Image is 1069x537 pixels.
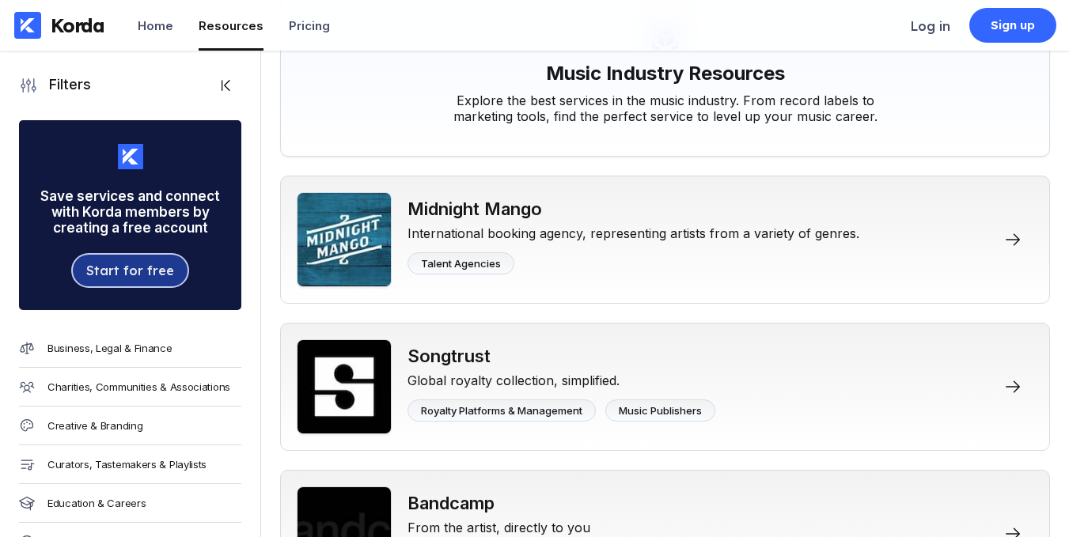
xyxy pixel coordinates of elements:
div: Creative & Branding [47,419,142,432]
a: Education & Careers [19,484,241,523]
div: Pricing [289,18,330,33]
div: Business, Legal & Finance [47,342,172,354]
div: Explore the best services in the music industry. From record labels to marketing tools, find the ... [428,93,903,124]
div: Filters [38,76,91,95]
div: Music Publishers [619,404,702,417]
h1: Music Industry Resources [546,54,785,93]
button: Start for free [73,255,187,286]
div: Log in [911,18,950,34]
div: From the artist, directly to you [408,513,639,535]
a: Midnight MangoMidnight MangoInternational booking agency, representing artists from a variety of ... [280,176,1050,304]
div: Education & Careers [47,497,146,509]
div: Korda [51,13,104,37]
div: Midnight Mango [408,199,859,219]
div: Talent Agencies [421,257,501,270]
div: Resources [199,18,263,33]
div: Charities, Communities & Associations [47,380,230,393]
div: Global royalty collection, simplified. [408,366,715,388]
a: Business, Legal & Finance [19,329,241,368]
a: SongtrustSongtrustGlobal royalty collection, simplified.Royalty Platforms & ManagementMusic Publi... [280,323,1050,451]
div: Curators, Tastemakers & Playlists [47,458,207,471]
img: Songtrust [297,339,392,434]
a: Curators, Tastemakers & Playlists [19,445,241,484]
a: Sign up [969,8,1056,43]
a: Creative & Branding [19,407,241,445]
div: Start for free [86,263,173,278]
a: Charities, Communities & Associations [19,368,241,407]
div: Sign up [991,17,1036,33]
div: Royalty Platforms & Management [421,404,582,417]
div: Songtrust [408,346,715,366]
img: Midnight Mango [297,192,392,287]
div: International booking agency, representing artists from a variety of genres. [408,219,859,241]
div: Save services and connect with Korda members by creating a free account [19,169,241,255]
div: Bandcamp [408,493,639,513]
div: Home [138,18,173,33]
